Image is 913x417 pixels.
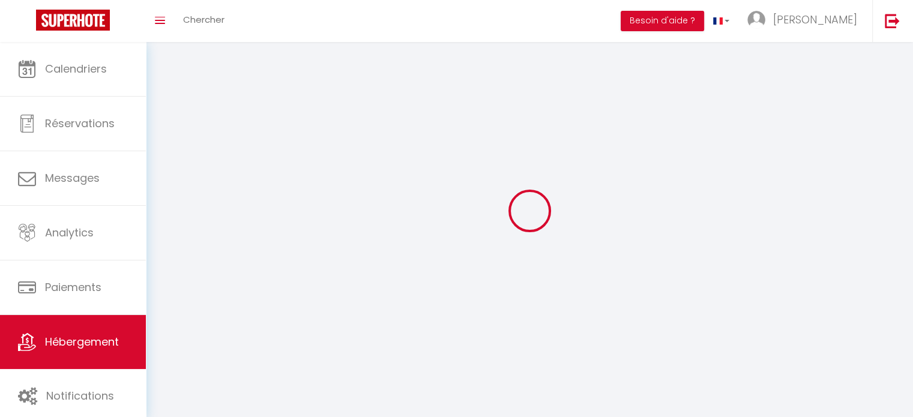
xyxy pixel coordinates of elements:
span: [PERSON_NAME] [773,12,857,27]
img: ... [747,11,765,29]
iframe: Chat [862,363,904,408]
span: Messages [45,170,100,185]
span: Chercher [183,13,224,26]
img: logout [885,13,900,28]
button: Besoin d'aide ? [621,11,704,31]
span: Paiements [45,280,101,295]
span: Hébergement [45,334,119,349]
img: Super Booking [36,10,110,31]
span: Analytics [45,225,94,240]
button: Ouvrir le widget de chat LiveChat [10,5,46,41]
span: Réservations [45,116,115,131]
span: Notifications [46,388,114,403]
span: Calendriers [45,61,107,76]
